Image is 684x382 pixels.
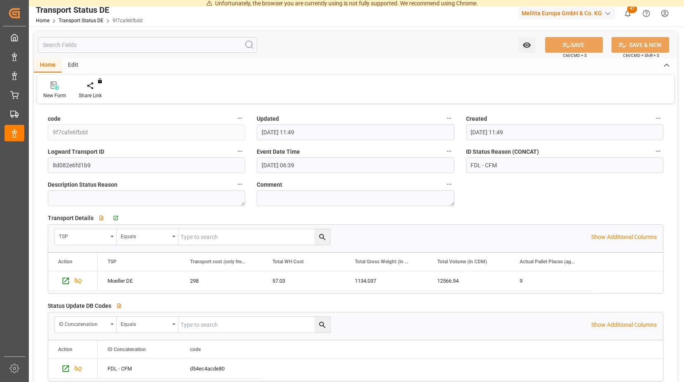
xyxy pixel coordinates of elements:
a: Home [36,18,49,23]
button: ID Status Reason (CONCAT) [653,146,663,157]
button: open menu [55,229,117,245]
div: Press SPACE to select this row. [98,271,592,291]
input: Type to search [178,317,330,333]
div: Press SPACE to select this row. [48,359,98,379]
div: Home [34,59,62,73]
button: SAVE [545,37,603,53]
span: Total Gross Weight (in KG) [355,259,410,265]
div: Melitta Europa GmbH & Co. KG [518,7,615,19]
button: SAVE & NEW [611,37,669,53]
button: Help Center [637,4,656,23]
span: Ctrl/CMD + Shift + S [623,52,659,59]
span: Total WH Cost [272,259,304,265]
button: Comment [444,179,454,190]
button: search button [314,229,330,245]
span: Event Date Time [257,148,300,156]
div: Press SPACE to select this row. [98,359,262,379]
input: Type to search [178,229,330,245]
div: Moeller DE [98,271,180,291]
div: 9 [510,271,592,291]
button: Updated [444,113,454,124]
input: DD.MM.YYYY HH:MM [257,157,454,173]
div: Press SPACE to select this row. [48,271,98,291]
button: open menu [55,317,117,333]
span: 47 [627,5,637,13]
input: Search Fields [38,37,257,53]
span: Transport cost (only freight shipping) [190,259,245,265]
div: Equals [121,319,169,328]
span: Actual Pallet Places (aggregation) [520,259,575,265]
span: Status Update DB Codes [48,302,111,310]
button: Event Date Time [444,146,454,157]
span: TSP [108,259,117,265]
span: Description Status Reason [48,180,117,189]
span: Logward Transport ID [48,148,104,156]
input: DD.MM.YYYY HH:MM [466,124,663,140]
span: ID Concatenation [108,347,146,352]
span: Total Volume (in CDM) [437,259,487,265]
button: search button [314,317,330,333]
button: open menu [518,37,535,53]
button: Melitta Europa GmbH & Co. KG [518,5,618,21]
button: open menu [117,317,178,333]
input: DD.MM.YYYY HH:MM [257,124,454,140]
span: code [190,347,201,352]
span: code [48,115,61,123]
span: Updated [257,115,279,123]
div: New Form [43,92,66,99]
button: Logward Transport ID [234,146,245,157]
div: 1134.037 [345,271,427,291]
div: Action [58,259,73,265]
span: Created [466,115,487,123]
span: ID Status Reason (CONCAT) [466,148,539,156]
p: Show Additional Columns [591,321,657,329]
div: Equals [121,231,169,240]
div: Edit [62,59,84,73]
p: Show Additional Columns [591,233,657,241]
button: code [234,113,245,124]
button: Description Status Reason [234,179,245,190]
div: d54ec4acde80 [180,359,262,378]
div: 12566.94 [427,271,510,291]
div: FDL - CFM [98,359,180,378]
div: 57.03 [262,271,345,291]
div: 298 [180,271,262,291]
span: Comment [257,180,282,189]
div: TSP [59,231,108,240]
button: open menu [117,229,178,245]
span: Transport Details [48,214,94,223]
div: ID Concatenation [59,319,108,328]
button: show 47 new notifications [618,4,637,23]
a: Transport Status DE [59,18,103,23]
div: Action [58,347,73,352]
span: Ctrl/CMD + S [563,52,587,59]
button: Created [653,113,663,124]
div: Transport Status DE [36,4,143,16]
